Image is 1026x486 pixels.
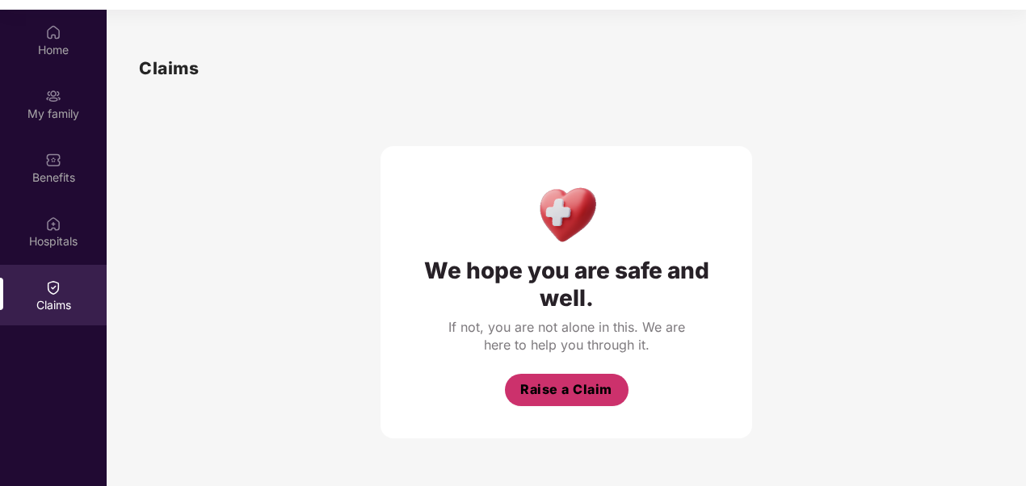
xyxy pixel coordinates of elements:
span: Raise a Claim [520,379,612,400]
div: If not, you are not alone in this. We are here to help you through it. [445,318,688,354]
img: svg+xml;base64,PHN2ZyB3aWR0aD0iMjAiIGhlaWdodD0iMjAiIHZpZXdCb3g9IjAgMCAyMCAyMCIgZmlsbD0ibm9uZSIgeG... [45,88,61,104]
div: We hope you are safe and well. [413,257,720,312]
img: svg+xml;base64,PHN2ZyBpZD0iSG9tZSIgeG1sbnM9Imh0dHA6Ly93d3cudzMub3JnLzIwMDAvc3ZnIiB3aWR0aD0iMjAiIG... [45,24,61,40]
img: svg+xml;base64,PHN2ZyBpZD0iQmVuZWZpdHMiIHhtbG5zPSJodHRwOi8vd3d3LnczLm9yZy8yMDAwL3N2ZyIgd2lkdGg9Ij... [45,152,61,168]
button: Raise a Claim [505,374,629,406]
h1: Claims [139,55,199,82]
img: svg+xml;base64,PHN2ZyBpZD0iQ2xhaW0iIHhtbG5zPSJodHRwOi8vd3d3LnczLm9yZy8yMDAwL3N2ZyIgd2lkdGg9IjIwIi... [45,279,61,295]
img: Health Care [532,178,602,249]
img: svg+xml;base64,PHN2ZyBpZD0iSG9zcGl0YWxzIiB4bWxucz0iaHR0cDovL3d3dy53My5vcmcvMjAwMC9zdmciIHdpZHRoPS... [45,216,61,232]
